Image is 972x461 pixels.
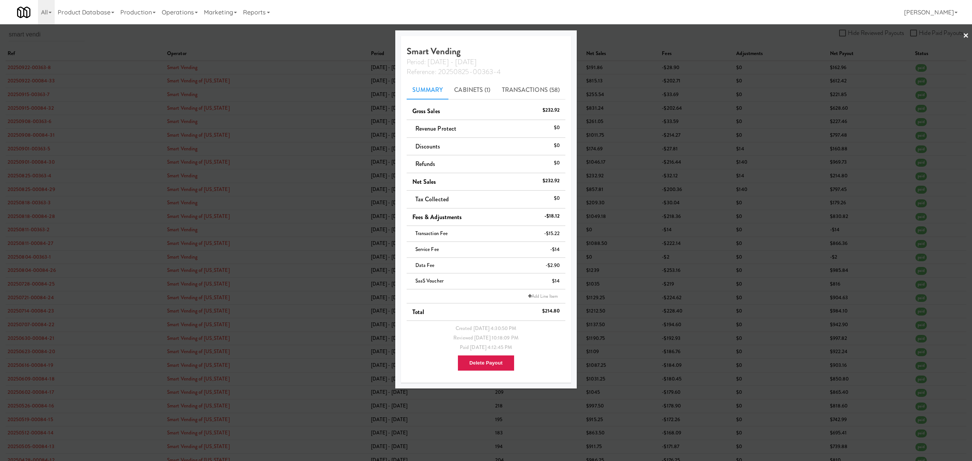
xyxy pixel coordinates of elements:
[415,230,448,237] span: Transaction Fee
[496,81,566,99] a: Transactions (58)
[415,246,439,253] span: Service Fee
[415,195,449,204] span: Tax Collected
[415,262,435,269] span: Data Fee
[546,261,560,270] div: -$2.90
[407,242,566,258] li: Service Fee-$14
[407,81,449,99] a: Summary
[412,308,424,316] span: Total
[407,258,566,274] li: Data Fee-$2.90
[407,67,501,77] span: Reference: 20250825-00363-4
[415,277,443,284] span: SaaS Voucher
[412,213,462,221] span: Fees & Adjustments
[407,226,566,242] li: Transaction Fee-$15.22
[17,6,30,19] img: Micromart
[412,343,560,352] div: Paid [DATE] 4:12:45 PM
[554,194,560,203] div: $0
[415,159,436,168] span: Refunds
[407,273,566,289] li: SaaS Voucher$14
[458,355,514,371] button: Delete Payout
[526,292,560,300] a: Add Line Item
[963,24,969,48] a: ×
[554,141,560,150] div: $0
[542,306,560,316] div: $214.80
[544,229,560,238] div: -$15.22
[407,46,566,76] h4: Smart Vending
[550,245,560,254] div: -$14
[407,57,477,67] span: Period: [DATE] - [DATE]
[412,333,560,343] div: Reviewed [DATE] 10:18:09 PM
[554,158,560,168] div: $0
[544,212,560,221] div: -$18.12
[415,142,440,151] span: Discounts
[412,107,440,115] span: Gross Sales
[415,124,457,133] span: Revenue Protect
[543,106,560,115] div: $232.92
[543,176,560,186] div: $232.92
[554,123,560,133] div: $0
[412,324,560,333] div: Created [DATE] 4:30:50 PM
[552,276,560,286] div: $14
[448,81,496,99] a: Cabinets (1)
[412,177,436,186] span: Net Sales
